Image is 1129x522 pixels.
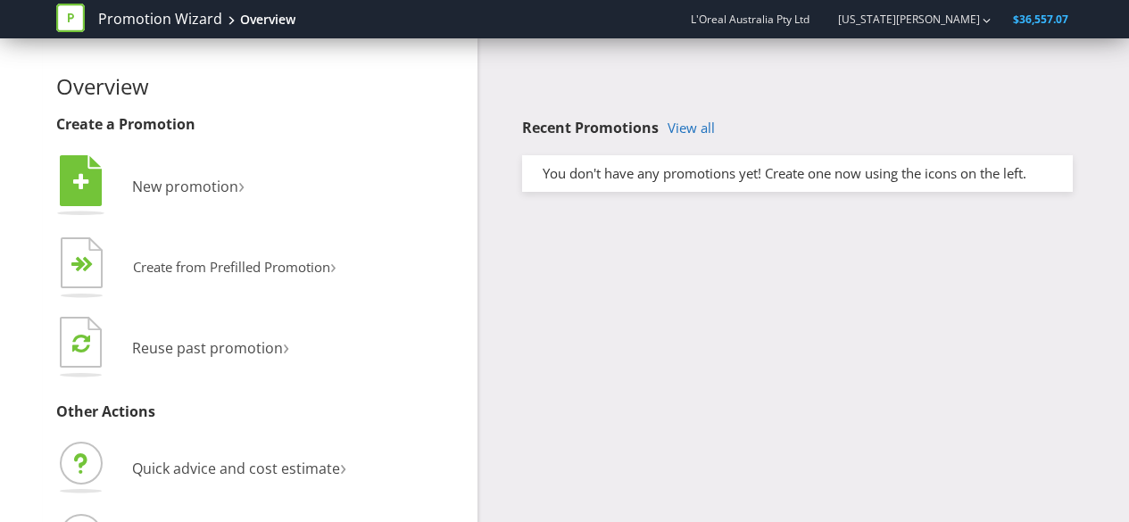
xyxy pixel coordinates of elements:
a: Promotion Wizard [98,9,222,29]
div: Overview [240,11,295,29]
tspan:  [73,172,89,192]
a: [US_STATE][PERSON_NAME] [820,12,980,27]
span: Quick advice and cost estimate [132,459,340,478]
button: Create from Prefilled Promotion› [56,233,337,304]
h3: Create a Promotion [56,117,465,133]
h3: Other Actions [56,404,465,420]
a: View all [668,120,715,136]
h2: Overview [56,75,465,98]
div: You don't have any promotions yet! Create one now using the icons on the left. [529,164,1066,183]
span: › [340,452,346,481]
tspan:  [72,333,90,353]
tspan:  [82,256,94,273]
span: › [283,331,289,360]
span: Recent Promotions [522,118,659,137]
span: › [238,170,245,199]
span: New promotion [132,177,238,196]
span: Create from Prefilled Promotion [133,258,330,276]
span: Reuse past promotion [132,338,283,358]
a: Quick advice and cost estimate› [56,459,346,478]
span: › [330,252,336,279]
span: L'Oreal Australia Pty Ltd [691,12,809,27]
span: $36,557.07 [1013,12,1068,27]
